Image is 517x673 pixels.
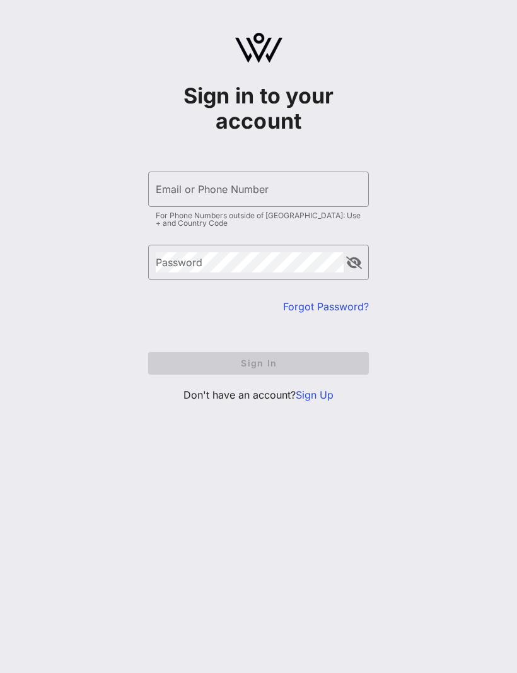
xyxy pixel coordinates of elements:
button: append icon [346,257,362,269]
a: Forgot Password? [283,300,369,313]
p: Don't have an account? [148,387,369,402]
div: For Phone Numbers outside of [GEOGRAPHIC_DATA]: Use + and Country Code [156,212,361,227]
h1: Sign in to your account [148,83,369,134]
img: logo.svg [235,33,282,63]
a: Sign Up [296,389,334,401]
